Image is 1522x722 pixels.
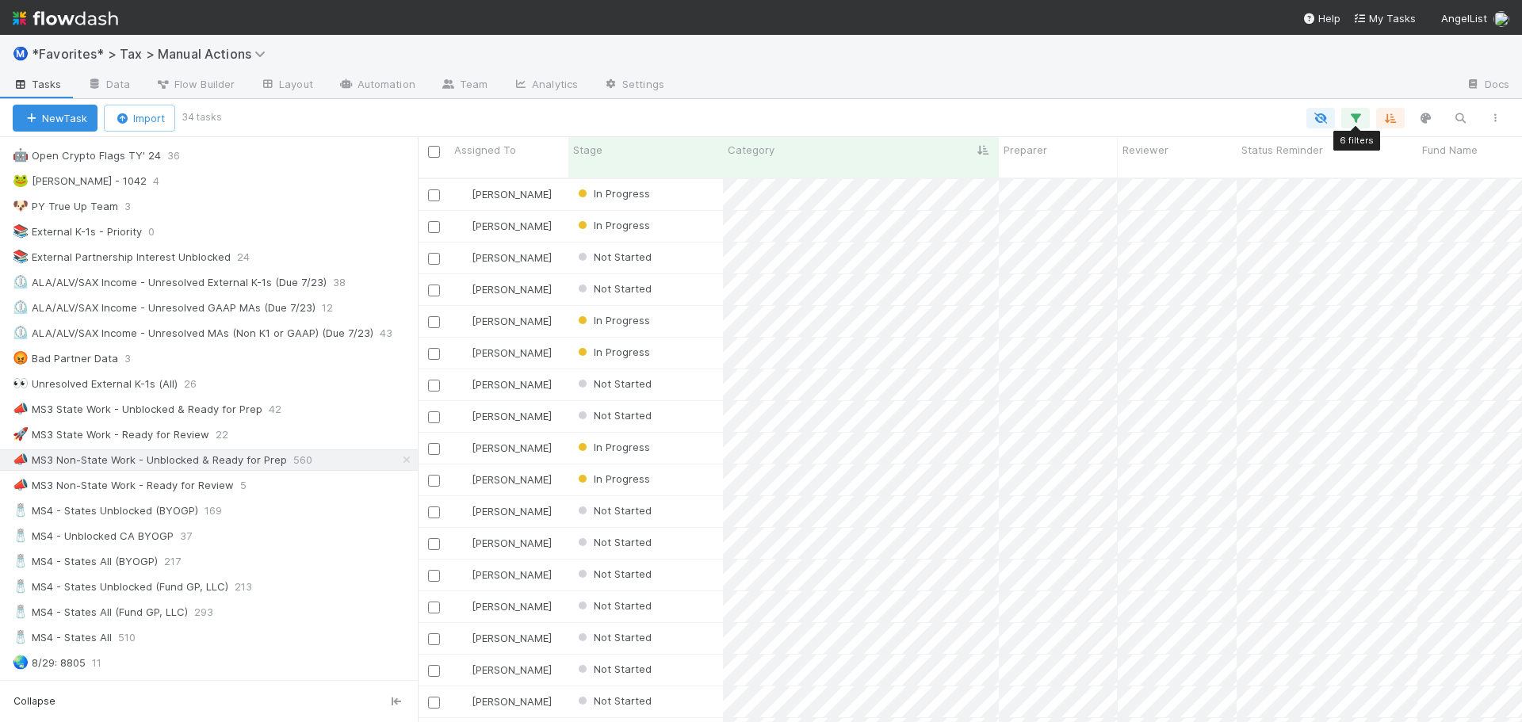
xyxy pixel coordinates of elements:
span: 510 [118,628,151,648]
span: 🌏 [13,655,29,669]
span: 38 [333,273,361,292]
span: 36 [167,146,196,166]
span: [PERSON_NAME] [472,283,552,296]
input: Toggle Row Selected [428,221,440,233]
span: [PERSON_NAME] [472,568,552,581]
input: Toggle Row Selected [428,697,440,709]
div: In Progress [575,439,650,455]
span: 3 [124,349,147,369]
img: avatar_711f55b7-5a46-40da-996f-bc93b6b86381.png [457,632,469,644]
span: 🐸 [13,174,29,187]
span: 🧂 [13,630,29,644]
div: MS4 - States Unblocked (BYOGP) [13,501,198,521]
span: 43 [380,323,408,343]
div: 8/29: 8805 [13,653,86,673]
span: Status Reminder [1241,142,1323,158]
input: Toggle Row Selected [428,285,440,296]
img: avatar_37569647-1c78-4889-accf-88c08d42a236.png [1493,11,1509,27]
a: Automation [326,73,428,98]
span: 11 [92,653,117,673]
span: [PERSON_NAME] [472,537,552,549]
span: Not Started [575,694,652,707]
span: 213 [235,577,268,597]
span: Not Started [575,250,652,263]
div: MS3 State Work - Unblocked & Ready for Prep [13,399,262,419]
span: Not Started [575,567,652,580]
span: 📣 [13,453,29,466]
span: 169 [205,501,238,521]
div: PY True Up Team [13,197,118,216]
div: [PERSON_NAME] [456,535,552,551]
input: Toggle Row Selected [428,475,440,487]
span: Stage [573,142,602,158]
button: NewTask [13,105,98,132]
div: [PERSON_NAME] [456,440,552,456]
span: Not Started [575,631,652,644]
span: 12 [322,298,349,318]
div: [PERSON_NAME] [456,503,552,519]
div: MS3 Non-State Work - Unblocked & Ready for Prep [13,450,287,470]
div: [PERSON_NAME] [456,218,552,234]
a: My Tasks [1353,10,1416,26]
span: 📚 [13,250,29,263]
div: In Progress [575,312,650,328]
span: [PERSON_NAME] [472,315,552,327]
div: MS4 - States All (Fund GP, LLC) [13,602,188,622]
input: Toggle Row Selected [428,253,440,265]
div: Bad Partner Data [13,349,118,369]
div: [PERSON_NAME] - 1042 [13,171,147,191]
div: [PERSON_NAME] [456,693,552,709]
span: Fund Name [1422,142,1478,158]
span: 42 [269,399,297,419]
span: Category [728,142,774,158]
a: Data [75,73,143,98]
div: MS3 State Work - Ready for Review [13,425,209,445]
span: 3 [124,197,147,216]
span: Not Started [575,504,652,517]
span: [PERSON_NAME] [472,410,552,422]
span: 🤖 [13,148,29,162]
img: avatar_711f55b7-5a46-40da-996f-bc93b6b86381.png [457,441,469,454]
input: Toggle Row Selected [428,443,440,455]
div: ALA/ALV/SAX Income - Unresolved External K-1s (Due 7/23) [13,273,327,292]
div: [PERSON_NAME] [456,662,552,678]
span: 🐶 [13,199,29,212]
img: avatar_711f55b7-5a46-40da-996f-bc93b6b86381.png [457,473,469,486]
span: [PERSON_NAME] [472,632,552,644]
span: In Progress [575,187,650,200]
div: Not Started [575,629,652,645]
a: Analytics [500,73,591,98]
div: MS4 - States All [13,628,112,648]
span: [PERSON_NAME] [472,441,552,454]
img: avatar_711f55b7-5a46-40da-996f-bc93b6b86381.png [457,600,469,613]
span: 4 [153,171,175,191]
div: In Progress [575,217,650,233]
input: Toggle Row Selected [428,602,440,613]
span: Ⓜ️ [13,47,29,60]
img: avatar_711f55b7-5a46-40da-996f-bc93b6b86381.png [457,568,469,581]
div: Help [1302,10,1340,26]
span: ⏲️ [13,300,29,314]
span: 🧂 [13,554,29,567]
input: Toggle Row Selected [428,189,440,201]
a: Team [428,73,500,98]
div: MS4 - Unblocked CA BYOGP [13,526,174,546]
span: 0 [148,222,170,242]
span: *Favorites* > Tax > Manual Actions [32,46,273,62]
span: [PERSON_NAME] [472,251,552,264]
div: External Partnership Interest Unblocked [13,247,231,267]
div: Not Started [575,693,652,709]
a: Layout [247,73,326,98]
span: Flow Builder [155,76,235,92]
div: Not Started [575,502,652,518]
div: [PERSON_NAME] [456,250,552,265]
input: Toggle Row Selected [428,380,440,392]
span: ⏲️ [13,275,29,288]
span: Tasks [13,76,62,92]
span: Not Started [575,377,652,390]
span: 🧂 [13,605,29,618]
span: Not Started [575,282,652,295]
div: Open Crypto Flags TY' 24 [13,146,161,166]
span: Not Started [575,409,652,422]
span: In Progress [575,314,650,327]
